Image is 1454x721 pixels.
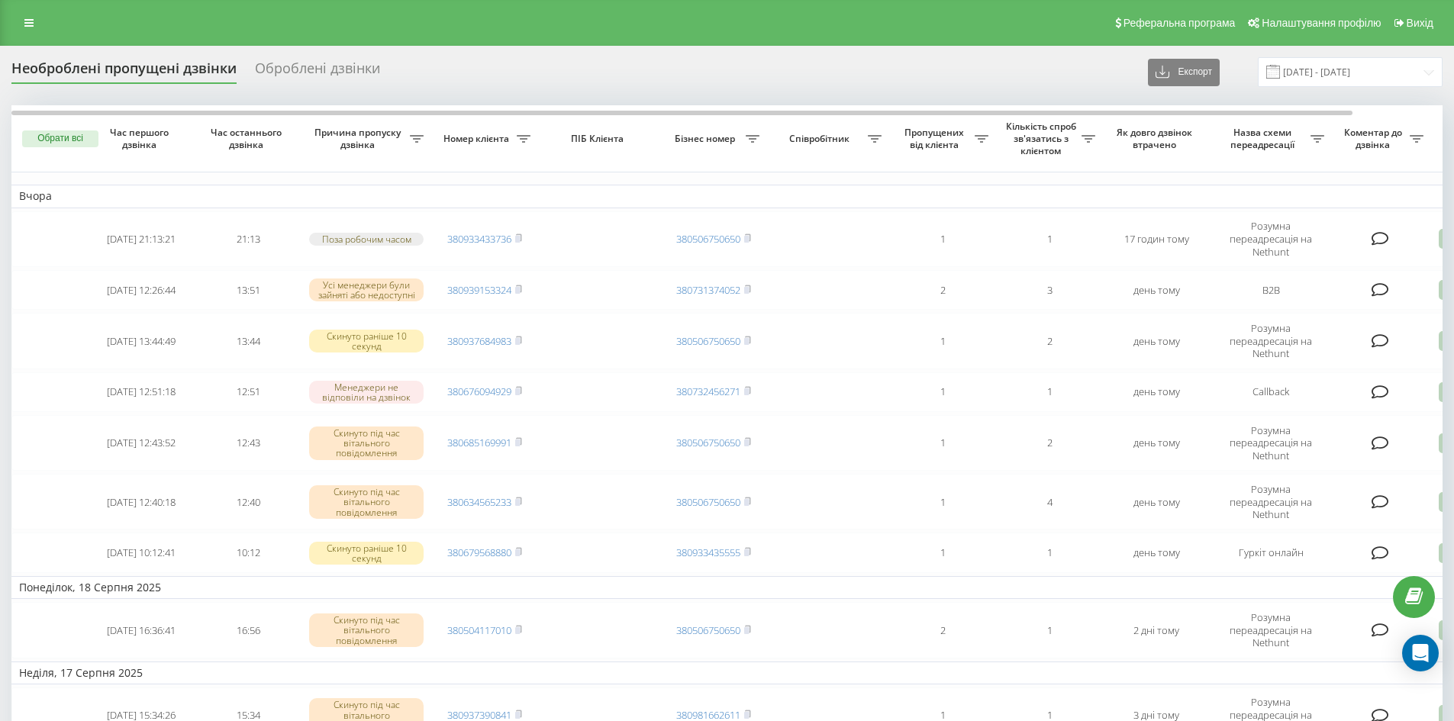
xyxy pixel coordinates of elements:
[309,426,424,460] div: Скинуто під час вітального повідомлення
[88,602,195,658] td: [DATE] 16:36:41
[996,372,1103,413] td: 1
[676,334,740,348] a: 380506750650
[1262,17,1381,29] span: Налаштування профілю
[775,133,868,145] span: Співробітник
[1103,602,1210,658] td: 2 дні тому
[447,385,511,398] a: 380676094929
[1115,127,1198,150] span: Як довго дзвінок втрачено
[195,270,301,311] td: 13:51
[889,474,996,529] td: 1
[309,381,424,404] div: Менеджери не відповіли на дзвінок
[1124,17,1236,29] span: Реферальна програма
[1210,602,1332,658] td: Розумна переадресація на Nethunt
[996,270,1103,311] td: 3
[195,211,301,267] td: 21:13
[1340,127,1410,150] span: Коментар до дзвінка
[1210,211,1332,267] td: Розумна переадресація на Nethunt
[439,133,517,145] span: Номер клієнта
[889,313,996,369] td: 1
[447,546,511,559] a: 380679568880
[88,372,195,413] td: [DATE] 12:51:18
[1210,533,1332,573] td: Гуркіт онлайн
[889,415,996,471] td: 1
[309,542,424,565] div: Скинуто раніше 10 секунд
[88,533,195,573] td: [DATE] 10:12:41
[1210,474,1332,529] td: Розумна переадресація на Nethunt
[1210,415,1332,471] td: Розумна переадресація на Nethunt
[207,127,289,150] span: Час останнього дзвінка
[996,313,1103,369] td: 2
[897,127,975,150] span: Пропущених від клієнта
[889,270,996,311] td: 2
[1103,415,1210,471] td: день тому
[1103,533,1210,573] td: день тому
[996,474,1103,529] td: 4
[309,330,424,352] div: Скинуто раніше 10 секунд
[676,495,740,509] a: 380506750650
[1103,270,1210,311] td: день тому
[195,313,301,369] td: 13:44
[1407,17,1433,29] span: Вихід
[996,415,1103,471] td: 2
[195,602,301,658] td: 16:56
[1103,313,1210,369] td: день тому
[309,485,424,519] div: Скинуто під час вітального повідомлення
[447,623,511,637] a: 380504117010
[447,436,511,449] a: 380685169991
[447,334,511,348] a: 380937684983
[889,211,996,267] td: 1
[195,415,301,471] td: 12:43
[676,283,740,297] a: 380731374052
[1103,372,1210,413] td: день тому
[676,623,740,637] a: 380506750650
[1210,372,1332,413] td: Callback
[676,546,740,559] a: 380933435555
[22,130,98,147] button: Обрати всі
[309,613,424,647] div: Скинуто під час вітального повідомлення
[1103,211,1210,267] td: 17 годин тому
[100,127,182,150] span: Час першого дзвінка
[309,233,424,246] div: Поза робочим часом
[1210,313,1332,369] td: Розумна переадресація на Nethunt
[447,495,511,509] a: 380634565233
[88,415,195,471] td: [DATE] 12:43:52
[676,436,740,449] a: 380506750650
[309,278,424,301] div: Усі менеджери були зайняті або недоступні
[1402,635,1439,671] div: Open Intercom Messenger
[1210,270,1332,311] td: B2B
[1148,59,1220,86] button: Експорт
[668,133,746,145] span: Бізнес номер
[255,60,380,84] div: Оброблені дзвінки
[88,270,195,311] td: [DATE] 12:26:44
[88,211,195,267] td: [DATE] 21:13:21
[889,602,996,658] td: 2
[309,127,410,150] span: Причина пропуску дзвінка
[889,533,996,573] td: 1
[676,232,740,246] a: 380506750650
[88,313,195,369] td: [DATE] 13:44:49
[1217,127,1311,150] span: Назва схеми переадресації
[447,283,511,297] a: 380939153324
[996,211,1103,267] td: 1
[11,60,237,84] div: Необроблені пропущені дзвінки
[996,533,1103,573] td: 1
[889,372,996,413] td: 1
[195,533,301,573] td: 10:12
[1004,121,1082,156] span: Кількість спроб зв'язатись з клієнтом
[551,133,647,145] span: ПІБ Клієнта
[195,372,301,413] td: 12:51
[195,474,301,529] td: 12:40
[447,232,511,246] a: 380933433736
[88,474,195,529] td: [DATE] 12:40:18
[676,385,740,398] a: 380732456271
[996,602,1103,658] td: 1
[1103,474,1210,529] td: день тому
